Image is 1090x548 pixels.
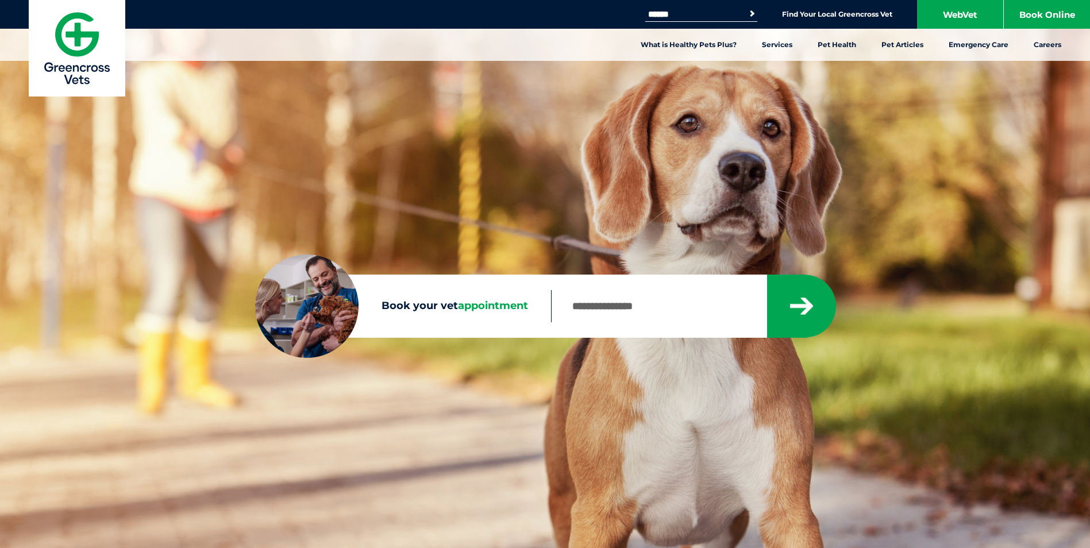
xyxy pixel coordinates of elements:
[749,29,805,61] a: Services
[1021,29,1074,61] a: Careers
[255,298,551,315] label: Book your vet
[628,29,749,61] a: What is Healthy Pets Plus?
[746,8,758,20] button: Search
[782,10,892,19] a: Find Your Local Greencross Vet
[805,29,869,61] a: Pet Health
[869,29,936,61] a: Pet Articles
[936,29,1021,61] a: Emergency Care
[458,299,528,312] span: appointment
